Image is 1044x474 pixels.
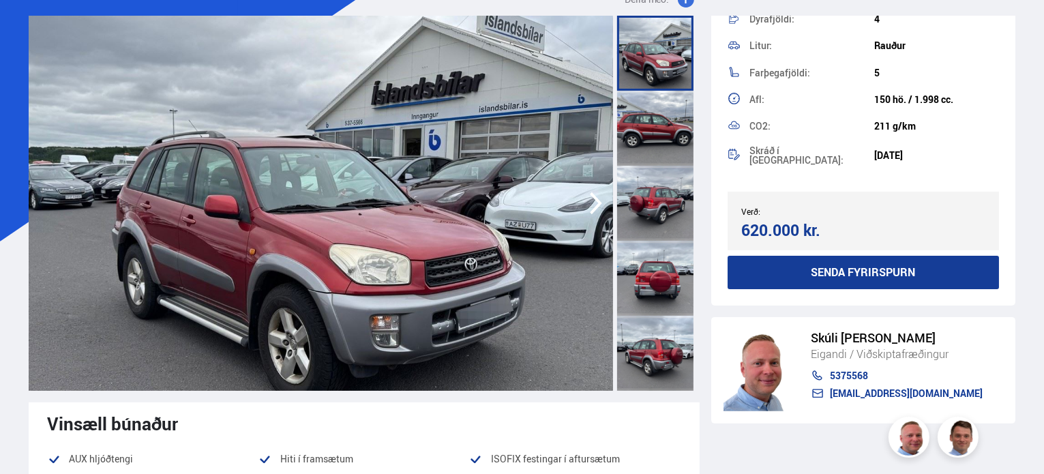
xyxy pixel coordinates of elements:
div: 620.000 kr. [741,221,859,239]
div: [DATE] [874,150,999,161]
div: Farþegafjöldi: [749,68,874,78]
div: Rauður [874,40,999,51]
div: 150 hö. / 1.998 cc. [874,94,999,105]
li: ISOFIX festingar í aftursætum [469,451,680,467]
a: [EMAIL_ADDRESS][DOMAIN_NAME] [811,388,983,399]
div: Litur: [749,41,874,50]
div: Verð: [741,207,863,216]
img: 3561269.jpeg [29,16,613,391]
div: Skúli [PERSON_NAME] [811,331,983,345]
button: Opna LiveChat spjallviðmót [11,5,52,46]
a: 5375568 [811,370,983,381]
img: siFngHWaQ9KaOqBr.png [891,419,931,460]
li: AUX hljóðtengi [48,451,258,467]
div: Afl: [749,95,874,104]
button: Senda fyrirspurn [728,256,1000,289]
img: FbJEzSuNWCJXmdc-.webp [940,419,981,460]
img: siFngHWaQ9KaOqBr.png [724,329,797,411]
div: 4 [874,14,999,25]
div: Eigandi / Viðskiptafræðingur [811,345,983,363]
li: Hiti í framsætum [258,451,469,467]
div: 211 g/km [874,121,999,132]
div: CO2: [749,121,874,131]
div: Dyrafjöldi: [749,14,874,24]
div: Vinsæll búnaður [48,413,681,434]
div: 5 [874,68,999,78]
div: Skráð í [GEOGRAPHIC_DATA]: [749,146,874,165]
